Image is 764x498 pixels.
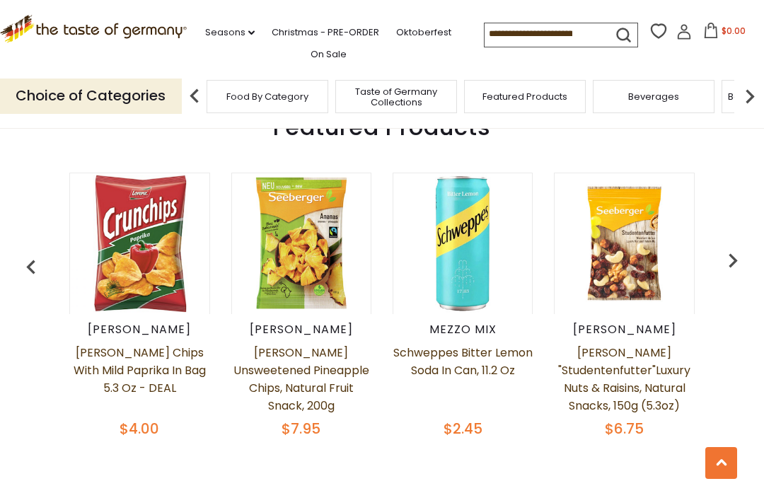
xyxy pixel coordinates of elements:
[554,323,694,337] div: [PERSON_NAME]
[226,91,308,102] a: Food By Category
[554,418,694,439] div: $6.75
[232,174,371,313] img: Seeberger Unsweetened Pineapple Chips, Natural Fruit Snack, 200g
[69,418,209,439] div: $4.00
[231,418,371,439] div: $7.95
[554,344,694,415] a: [PERSON_NAME] "Studentenfutter"Luxury Nuts & Raisins, Natural Snacks, 150g (5.3oz)
[736,82,764,110] img: next arrow
[393,174,532,313] img: Schweppes Bitter Lemon Soda in Can, 11.2 oz
[482,91,567,102] a: Featured Products
[719,246,747,274] img: previous arrow
[231,344,371,415] a: [PERSON_NAME] Unsweetened Pineapple Chips, Natural Fruit Snack, 200g
[205,25,255,40] a: Seasons
[396,25,451,40] a: Oktoberfest
[628,91,679,102] a: Beverages
[17,253,45,282] img: previous arrow
[722,25,746,37] span: $0.00
[393,344,533,415] a: Schweppes Bitter Lemon Soda in Can, 11.2 oz
[180,82,209,110] img: previous arrow
[555,174,693,313] img: Seeberger
[340,86,453,108] a: Taste of Germany Collections
[69,344,209,415] a: [PERSON_NAME] Chips with Mild Paprika in Bag 5.3 oz - DEAL
[311,47,347,62] a: On Sale
[393,323,533,337] div: Mezzo Mix
[70,174,209,313] img: Lorenz Crunch Chips with Mild Paprika in Bag 5.3 oz - DEAL
[393,418,533,439] div: $2.45
[695,23,755,44] button: $0.00
[272,25,379,40] a: Christmas - PRE-ORDER
[231,323,371,337] div: [PERSON_NAME]
[69,323,209,337] div: [PERSON_NAME]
